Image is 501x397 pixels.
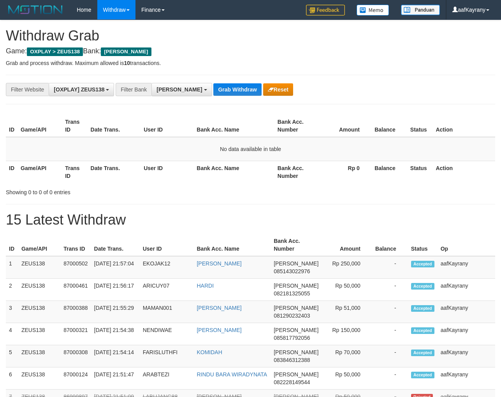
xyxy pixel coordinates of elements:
a: [PERSON_NAME] [197,305,241,311]
span: Accepted [411,350,434,356]
th: Bank Acc. Name [193,115,274,137]
td: Rp 50,000 [322,279,372,301]
td: ZEUS138 [18,323,60,345]
td: ZEUS138 [18,279,60,301]
th: Amount [318,115,371,137]
th: User ID [141,161,193,183]
td: aafKayrany [438,323,495,345]
td: - [372,256,408,279]
span: [OXPLAY] ZEUS138 [54,86,104,93]
td: ZEUS138 [18,367,60,390]
span: [PERSON_NAME] [156,86,202,93]
td: ZEUS138 [18,256,60,279]
a: [PERSON_NAME] [197,260,241,267]
th: ID [6,234,18,256]
td: - [372,301,408,323]
span: Accepted [411,261,434,267]
td: Rp 150,000 [322,323,372,345]
div: Filter Website [6,83,49,96]
a: [PERSON_NAME] [197,327,241,333]
th: Game/API [18,234,60,256]
span: Copy 082228149544 to clipboard [274,379,310,385]
td: Rp 51,000 [322,301,372,323]
td: 87000461 [60,279,91,301]
a: HARDI [197,283,214,289]
span: [PERSON_NAME] [274,349,318,355]
td: - [372,323,408,345]
td: 87000308 [60,345,91,367]
h1: Withdraw Grab [6,28,495,44]
th: ID [6,161,18,183]
td: [DATE] 21:51:47 [91,367,140,390]
th: Game/API [18,115,62,137]
span: [PERSON_NAME] [274,283,318,289]
img: MOTION_logo.png [6,4,65,16]
th: Action [432,161,495,183]
td: NENDIWAE [140,323,194,345]
th: Date Trans. [91,234,140,256]
th: Action [432,115,495,137]
span: Copy 085817792056 to clipboard [274,335,310,341]
span: OXPLAY > ZEUS138 [27,47,83,56]
td: 87000502 [60,256,91,279]
td: EKOJAK12 [140,256,194,279]
th: ID [6,115,18,137]
th: Status [408,234,438,256]
th: Date Trans. [88,115,141,137]
a: KOMIDAH [197,349,222,355]
span: [PERSON_NAME] [274,305,318,311]
th: Amount [322,234,372,256]
td: ZEUS138 [18,345,60,367]
td: 5 [6,345,18,367]
th: Rp 0 [318,161,371,183]
th: Balance [371,161,407,183]
a: RINDU BARA WIRADYNATA [197,371,267,378]
img: Feedback.jpg [306,5,345,16]
td: [DATE] 21:56:17 [91,279,140,301]
td: 87000388 [60,301,91,323]
span: [PERSON_NAME] [274,371,318,378]
span: Copy 082181325055 to clipboard [274,290,310,297]
td: [DATE] 21:54:38 [91,323,140,345]
p: Grab and process withdraw. Maximum allowed is transactions. [6,59,495,67]
span: [PERSON_NAME] [274,260,318,267]
th: Game/API [18,161,62,183]
h1: 15 Latest Withdraw [6,212,495,228]
td: 3 [6,301,18,323]
td: 6 [6,367,18,390]
td: Rp 70,000 [322,345,372,367]
td: Rp 250,000 [322,256,372,279]
span: Accepted [411,327,434,334]
td: [DATE] 21:54:14 [91,345,140,367]
button: Grab Withdraw [213,83,261,96]
span: Accepted [411,372,434,378]
th: Bank Acc. Number [274,115,319,137]
td: - [372,367,408,390]
td: FARISLUTHFI [140,345,194,367]
th: Trans ID [60,234,91,256]
td: aafKayrany [438,367,495,390]
th: Trans ID [62,161,87,183]
button: [PERSON_NAME] [151,83,212,96]
td: aafKayrany [438,279,495,301]
td: 1 [6,256,18,279]
th: Date Trans. [88,161,141,183]
button: Reset [263,83,293,96]
div: Showing 0 to 0 of 0 entries [6,185,203,196]
div: Filter Bank [116,83,151,96]
th: Balance [372,234,408,256]
th: Bank Acc. Name [193,161,274,183]
th: Status [407,115,433,137]
td: Rp 50,000 [322,367,372,390]
td: [DATE] 21:57:04 [91,256,140,279]
span: [PERSON_NAME] [101,47,151,56]
img: Button%20Memo.svg [357,5,389,16]
td: [DATE] 21:55:29 [91,301,140,323]
td: 2 [6,279,18,301]
img: panduan.png [401,5,440,15]
span: Copy 081290232403 to clipboard [274,313,310,319]
td: aafKayrany [438,345,495,367]
th: User ID [140,234,194,256]
td: ZEUS138 [18,301,60,323]
th: Bank Acc. Number [271,234,322,256]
